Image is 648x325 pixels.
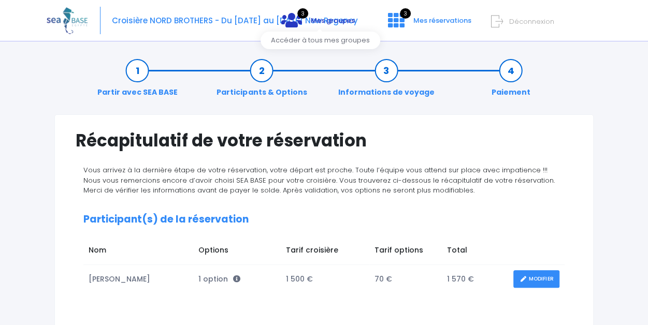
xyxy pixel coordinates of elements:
td: Tarif croisière [281,240,369,264]
a: Partir avec SEA BASE [92,65,183,98]
a: Informations de voyage [333,65,440,98]
td: 1 500 € [281,265,369,293]
a: 3 Mes réservations [380,19,478,29]
span: Croisière NORD BROTHERS - Du [DATE] au [DATE] New Regency [112,15,358,26]
a: MODIFIER [513,270,559,288]
span: 3 [400,8,411,19]
a: Participants & Options [211,65,312,98]
h2: Participant(s) de la réservation [83,214,565,226]
span: Mes réservations [413,16,471,25]
td: Nom [83,240,193,264]
span: 1 option [198,274,240,284]
span: Vous arrivez à la dernière étape de votre réservation, votre départ est proche. Toute l’équipe vo... [83,165,555,195]
span: 3 [297,8,308,19]
a: Paiement [486,65,535,98]
td: 70 € [369,265,442,293]
td: Tarif options [369,240,442,264]
h1: Récapitulatif de votre réservation [76,130,572,151]
div: Accéder à tous mes groupes [261,32,380,49]
span: Déconnexion [509,17,554,26]
span: Mes groupes [311,16,355,25]
td: 1 570 € [442,265,509,293]
td: [PERSON_NAME] [83,265,193,293]
td: Total [442,240,509,264]
a: 3 Mes groupes [273,19,363,29]
td: Options [193,240,281,264]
